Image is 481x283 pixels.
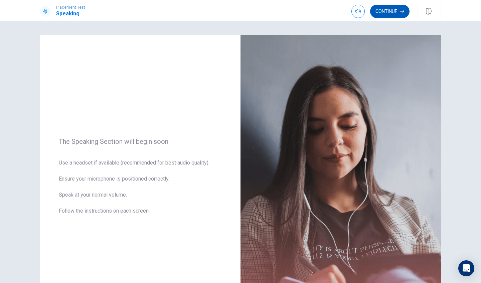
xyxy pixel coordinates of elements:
[370,5,410,18] button: Continue
[458,260,474,276] div: Open Intercom Messenger
[59,137,222,146] span: The Speaking Section will begin soon.
[56,10,85,18] h1: Speaking
[56,5,85,10] span: Placement Test
[59,159,222,223] span: Use a headset if available (recommended for best audio quality). Ensure your microphone is positi...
